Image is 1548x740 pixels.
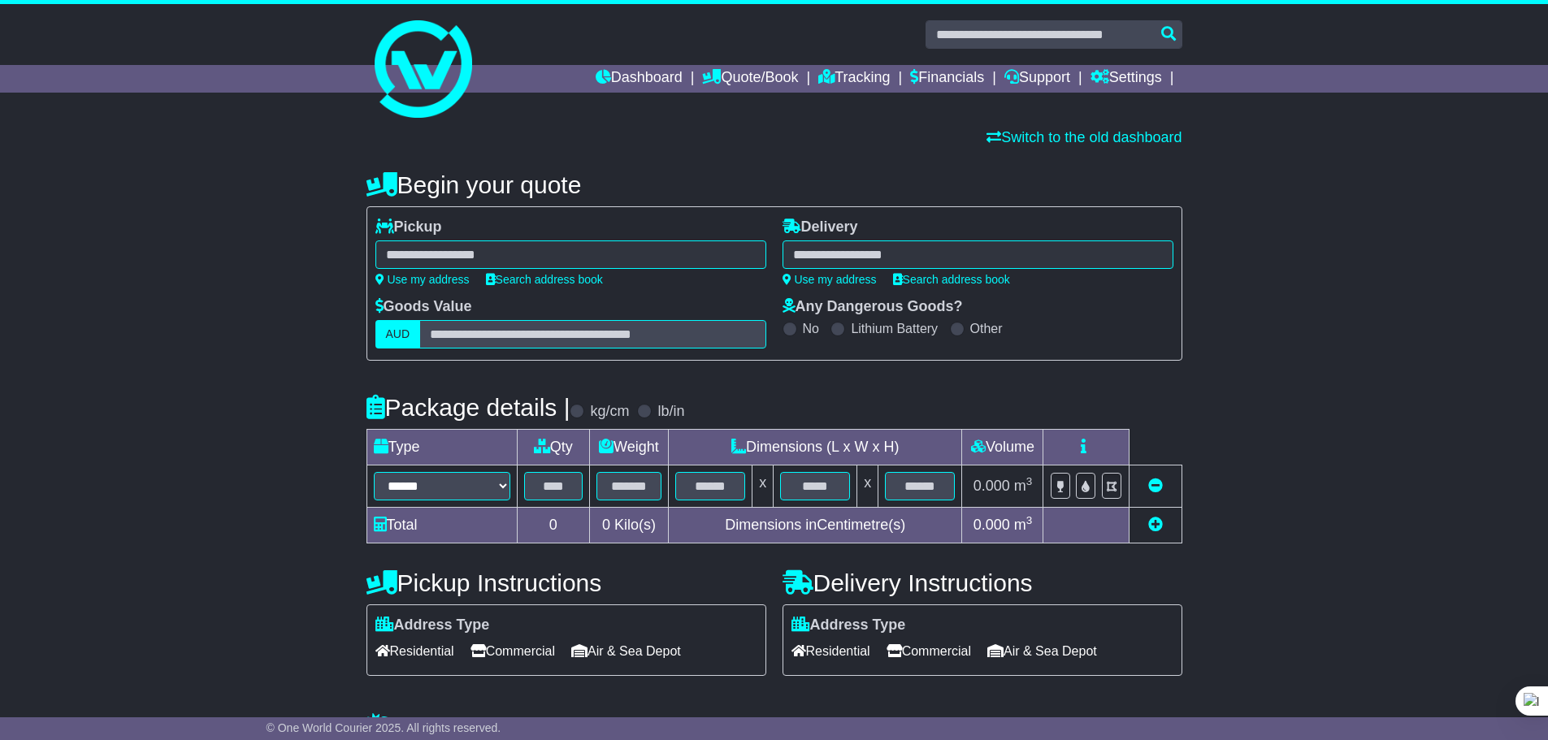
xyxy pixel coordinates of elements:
[783,298,963,316] label: Any Dangerous Goods?
[517,430,589,465] td: Qty
[962,430,1043,465] td: Volume
[1004,65,1070,93] a: Support
[375,638,454,664] span: Residential
[375,617,490,634] label: Address Type
[517,508,589,543] td: 0
[657,403,684,421] label: lb/in
[1014,478,1033,494] span: m
[589,508,668,543] td: Kilo(s)
[702,65,798,93] a: Quote/Book
[1148,478,1163,494] a: Remove this item
[590,403,629,421] label: kg/cm
[669,508,962,543] td: Dimensions in Centimetre(s)
[366,712,1182,739] h4: Warranty & Insurance
[986,129,1182,145] a: Switch to the old dashboard
[375,298,472,316] label: Goods Value
[1091,65,1162,93] a: Settings
[893,273,1010,286] a: Search address book
[366,430,517,465] td: Type
[267,721,501,734] span: © One World Courier 2025. All rights reserved.
[783,273,877,286] a: Use my address
[857,465,878,508] td: x
[791,638,870,664] span: Residential
[571,638,681,664] span: Air & Sea Depot
[783,219,858,236] label: Delivery
[602,517,610,533] span: 0
[851,321,938,336] label: Lithium Battery
[375,273,470,286] a: Use my address
[366,171,1182,198] h4: Begin your quote
[366,569,766,596] h4: Pickup Instructions
[791,617,906,634] label: Address Type
[752,465,774,508] td: x
[818,65,890,93] a: Tracking
[973,478,1010,494] span: 0.000
[803,321,819,336] label: No
[887,638,971,664] span: Commercial
[783,569,1182,596] h4: Delivery Instructions
[470,638,555,664] span: Commercial
[973,517,1010,533] span: 0.000
[375,219,442,236] label: Pickup
[589,430,668,465] td: Weight
[366,394,570,421] h4: Package details |
[375,320,421,348] label: AUD
[669,430,962,465] td: Dimensions (L x W x H)
[366,508,517,543] td: Total
[1026,514,1033,526] sup: 3
[486,273,603,286] a: Search address book
[1014,517,1033,533] span: m
[1026,475,1033,487] sup: 3
[970,321,1003,336] label: Other
[1148,517,1163,533] a: Add new item
[987,638,1097,664] span: Air & Sea Depot
[596,65,683,93] a: Dashboard
[910,65,984,93] a: Financials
